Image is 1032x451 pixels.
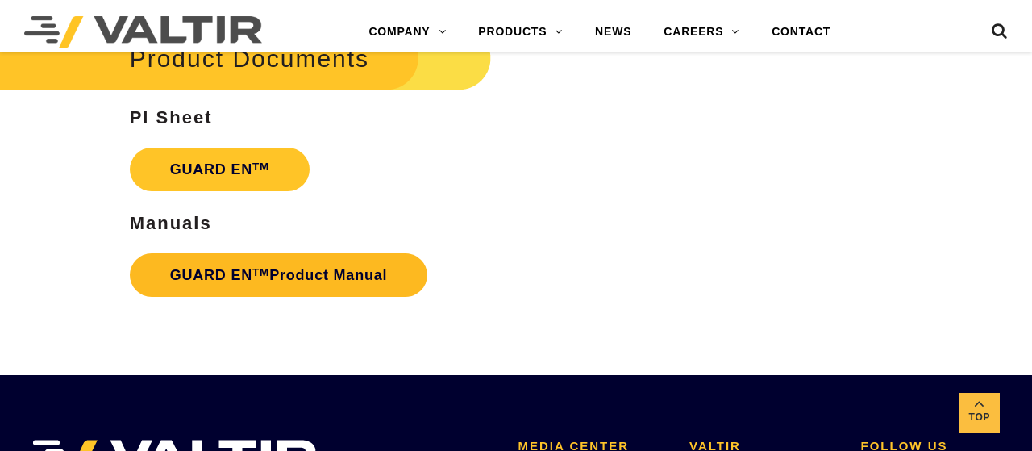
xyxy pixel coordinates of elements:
a: Top [959,393,1000,433]
strong: Manuals [130,213,212,233]
a: CONTACT [755,16,847,48]
sup: TM [252,266,269,278]
strong: PI Sheet [130,107,213,127]
a: GUARD ENTM [130,148,310,191]
sup: TM [252,161,269,173]
a: CAREERS [647,16,755,48]
span: Top [959,409,1000,428]
img: Valtir [24,16,262,48]
a: PRODUCTS [462,16,579,48]
a: GUARD ENTMProduct Manual [130,253,428,297]
a: NEWS [579,16,647,48]
a: COMPANY [352,16,462,48]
